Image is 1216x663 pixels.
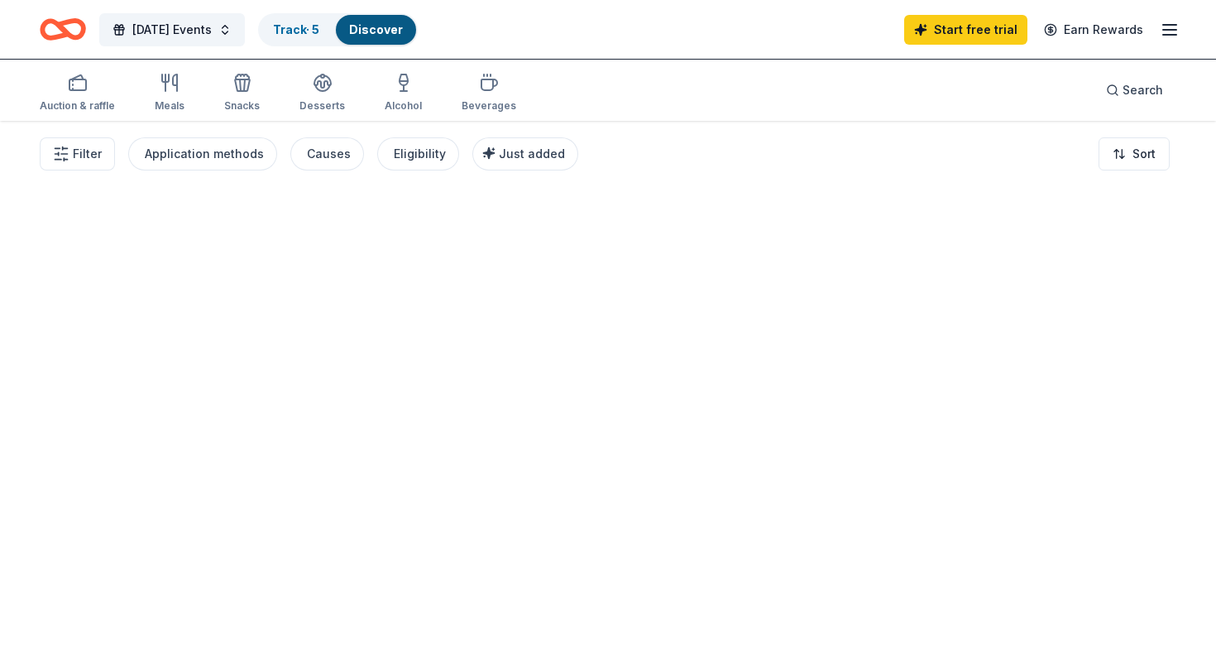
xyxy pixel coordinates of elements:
[273,22,319,36] a: Track· 5
[1123,80,1163,100] span: Search
[462,66,516,121] button: Beverages
[394,144,446,164] div: Eligibility
[499,147,565,161] span: Just added
[224,66,260,121] button: Snacks
[99,13,245,46] button: [DATE] Events
[73,144,102,164] span: Filter
[40,137,115,171] button: Filter
[299,66,345,121] button: Desserts
[132,20,212,40] span: [DATE] Events
[349,22,403,36] a: Discover
[377,137,459,171] button: Eligibility
[128,137,277,171] button: Application methods
[385,66,422,121] button: Alcohol
[1034,15,1153,45] a: Earn Rewards
[385,99,422,113] div: Alcohol
[1099,137,1170,171] button: Sort
[1093,74,1176,107] button: Search
[155,99,184,113] div: Meals
[307,144,351,164] div: Causes
[40,10,86,49] a: Home
[1132,144,1156,164] span: Sort
[224,99,260,113] div: Snacks
[258,13,418,46] button: Track· 5Discover
[472,137,578,171] button: Just added
[904,15,1027,45] a: Start free trial
[40,99,115,113] div: Auction & raffle
[462,99,516,113] div: Beverages
[145,144,264,164] div: Application methods
[299,99,345,113] div: Desserts
[40,66,115,121] button: Auction & raffle
[155,66,184,121] button: Meals
[290,137,364,171] button: Causes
